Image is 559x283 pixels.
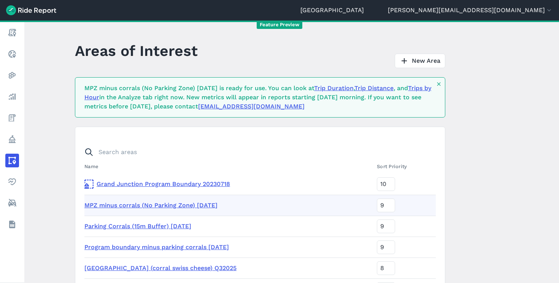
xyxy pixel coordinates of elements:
[5,154,19,167] a: Areas
[84,180,371,189] a: Grand Junction Program Boundary 20230718
[5,90,19,103] a: Analyze
[300,6,364,15] a: [GEOGRAPHIC_DATA]
[5,132,19,146] a: Policy
[5,26,19,40] a: Report
[84,159,374,174] th: Name
[198,103,305,110] a: [EMAIL_ADDRESS][DOMAIN_NAME]
[354,84,394,92] a: Trip Distance
[75,40,198,61] h1: Areas of Interest
[80,145,431,159] input: Search areas
[395,54,445,68] a: New Area
[84,243,229,251] a: Program boundary minus parking corrals [DATE]
[257,21,302,29] span: Feature Preview
[84,202,218,209] a: MPZ minus corrals (No Parking Zone) [DATE]
[6,5,56,15] img: Ride Report
[84,223,191,230] a: Parking Corrals (15m Buffer) [DATE]
[5,196,19,210] a: ModeShift
[84,84,431,111] div: MPZ minus corrals (No Parking Zone) [DATE] is ready for use. You can look at , , and in the Analy...
[5,175,19,189] a: Health
[84,264,237,272] a: [GEOGRAPHIC_DATA] (corral swiss cheese) Q32025
[388,6,553,15] button: [PERSON_NAME][EMAIL_ADDRESS][DOMAIN_NAME]
[5,218,19,231] a: Datasets
[374,159,436,174] th: Sort Priority
[5,47,19,61] a: Realtime
[5,111,19,125] a: Fees
[314,84,354,92] a: Trip Duration
[5,68,19,82] a: Heatmaps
